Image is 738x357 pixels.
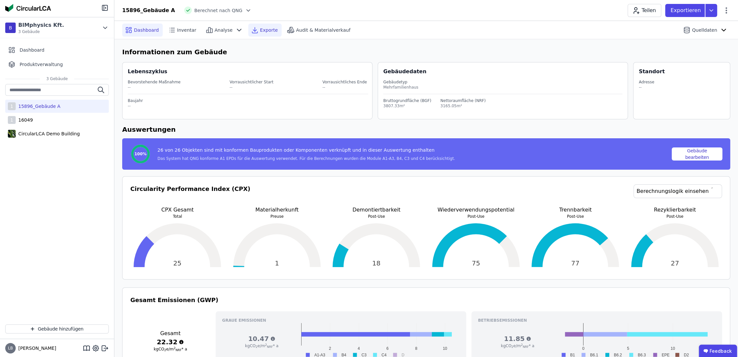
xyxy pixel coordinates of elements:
div: Adresse [639,79,654,85]
sub: 2 [511,345,513,348]
sub: NRF [175,348,181,352]
span: 3 Gebäude [18,29,64,34]
h6: Auswertungen [122,125,730,134]
div: -- [639,85,654,90]
p: Wiederverwendungspotential [429,206,523,214]
div: -- [128,85,181,90]
span: Audit & Materialverkauf [296,27,350,33]
div: Gebäudedaten [383,68,628,76]
p: Rezyklierbarkeit [628,206,722,214]
div: -- [230,85,273,90]
h3: Betriebsemissionen [478,318,715,323]
div: Baujahr [128,98,368,103]
div: -- [322,85,367,90]
div: 15896_Gebäude A [16,103,60,110]
span: Produktverwaltung [20,61,63,68]
span: 3 Gebäude [40,76,74,81]
div: 16049 [16,117,33,123]
h3: Circularity Performance Index (CPX) [130,184,250,206]
h3: 11.85 [478,334,557,343]
button: Gebäude hinzufügen [5,324,109,333]
sub: NRF [523,345,529,348]
p: Exportieren [670,7,702,14]
div: Standort [639,68,664,76]
h6: Informationen zum Gebäude [122,47,730,57]
div: B [5,23,16,33]
p: Preuse [230,214,324,219]
div: Vorrausichtliches Ende [322,79,367,85]
div: 26 von 26 Objekten sind mit konformen Bauprodukten oder Komponenten verknüpft und in dieser Auswe... [157,147,455,156]
div: Bruttogrundfläche (BGF) [383,98,431,103]
div: 3165.05m² [440,103,486,109]
p: Demontiertbarkeit [329,206,424,214]
sup: 2 [521,343,523,347]
sub: NRF [267,345,273,348]
div: Bevorstehende Maßnahme [128,79,181,85]
div: Nettoraumfläche (NRF) [440,98,486,103]
div: Das System hat QNG konforme A1 EPDs für die Auswertung verwendet. Für die Berechnungen wurden die... [157,156,455,161]
span: 100% [134,151,146,157]
h3: 10.47 [222,334,301,343]
span: Quelldaten [692,27,717,33]
span: Dashboard [20,47,44,53]
p: Materialherkunft [230,206,324,214]
div: 1 [8,116,16,124]
button: Teilen [628,4,661,17]
span: kgCO e/m * a [501,344,534,348]
span: kgCO e/m * a [245,344,278,348]
p: Post-Use [528,214,623,219]
p: Post-Use [429,214,523,219]
h3: Gesamt [130,330,210,337]
div: 1 [8,102,16,110]
span: Exporte [260,27,278,33]
img: CircularLCA Demo Building [8,128,16,139]
h3: Gesamt Emissionen (GWP) [130,296,722,305]
div: CircularLCA Demo Building [16,130,80,137]
div: 15896_Gebäude A [122,7,175,14]
span: kgCO e/m * a [154,347,187,351]
div: Lebenszyklus [128,68,167,76]
p: Trennbarkeit [528,206,623,214]
div: Gebäudetyp [383,79,622,85]
span: Dashboard [134,27,159,33]
p: Total [130,214,225,219]
sub: 2 [255,345,257,348]
span: Inventar [177,27,196,33]
div: 3807.33m² [383,103,431,109]
sup: 2 [174,347,176,350]
span: Berechnet nach QNG [194,7,242,14]
span: Analyse [215,27,233,33]
span: LB [8,346,13,350]
div: -- [128,103,368,109]
span: [PERSON_NAME] [16,345,56,351]
div: Mehrfamilienhaus [383,85,622,90]
h3: 22.32 [130,337,210,347]
button: Gebäude bearbeiten [672,147,722,161]
p: Post-Use [329,214,424,219]
div: Vorrausichtlicher Start [230,79,273,85]
sup: 2 [265,343,267,347]
div: BIMphysics Kft. [18,21,64,29]
sub: 2 [164,348,166,352]
p: Post-Use [628,214,722,219]
a: Berechnungslogik einsehen [633,184,722,198]
p: CPX Gesamt [130,206,225,214]
img: Concular [5,4,51,12]
h3: Graue Emissionen [222,318,460,323]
